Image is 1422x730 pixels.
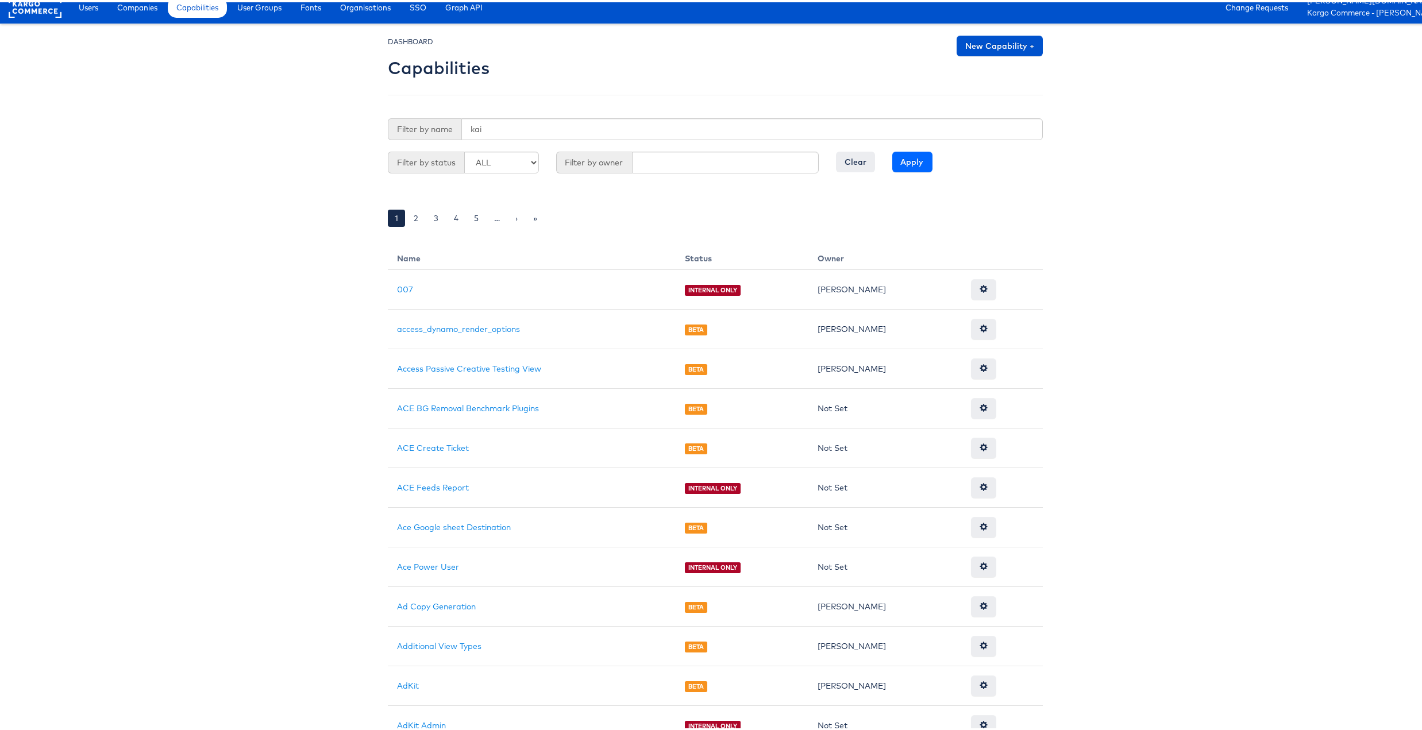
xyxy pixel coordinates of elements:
[397,441,469,451] a: ACE Create Ticket
[397,639,481,649] a: Additional View Types
[676,241,808,268] th: Status
[526,207,544,225] a: »
[957,33,1043,54] a: New Capability +
[892,149,932,170] input: Apply
[836,149,875,170] input: Clear
[808,545,962,585] td: Not Set
[556,149,632,171] span: Filter by owner
[685,481,741,492] span: INTERNAL ONLY
[388,116,461,138] span: Filter by name
[467,207,485,225] a: 5
[397,480,469,490] a: ACE Feeds Report
[808,624,962,664] td: [PERSON_NAME]
[685,520,708,531] span: BETA
[685,639,708,650] span: BETA
[808,347,962,387] td: [PERSON_NAME]
[508,207,525,225] a: ›
[808,307,962,347] td: [PERSON_NAME]
[397,678,419,689] a: AdKit
[397,401,539,411] a: ACE BG Removal Benchmark Plugins
[808,664,962,704] td: [PERSON_NAME]
[388,149,464,171] span: Filter by status
[388,207,405,225] a: 1
[685,362,708,373] span: BETA
[685,719,741,729] span: INTERNAL ONLY
[685,560,741,571] span: INTERNAL ONLY
[685,401,708,412] span: BETA
[447,207,465,225] a: 4
[808,426,962,466] td: Not Set
[685,322,708,333] span: BETA
[388,35,433,44] small: DASHBOARD
[397,599,476,609] a: Ad Copy Generation
[487,207,507,225] a: …
[397,559,459,570] a: Ace Power User
[388,241,676,268] th: Name
[808,387,962,426] td: Not Set
[808,585,962,624] td: [PERSON_NAME]
[808,505,962,545] td: Not Set
[685,679,708,690] span: BETA
[397,361,541,372] a: Access Passive Creative Testing View
[1307,5,1422,17] a: Kargo Commerce - [PERSON_NAME]
[397,322,520,332] a: access_dynamo_render_options
[685,283,741,293] span: INTERNAL ONLY
[427,207,445,225] a: 3
[397,520,511,530] a: Ace Google sheet Destination
[808,466,962,505] td: Not Set
[685,600,708,611] span: BETA
[397,282,413,292] a: 007
[397,718,446,728] a: AdKit Admin
[808,268,962,307] td: [PERSON_NAME]
[685,441,708,452] span: BETA
[407,207,425,225] a: 2
[388,56,490,75] h2: Capabilities
[808,241,962,268] th: Owner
